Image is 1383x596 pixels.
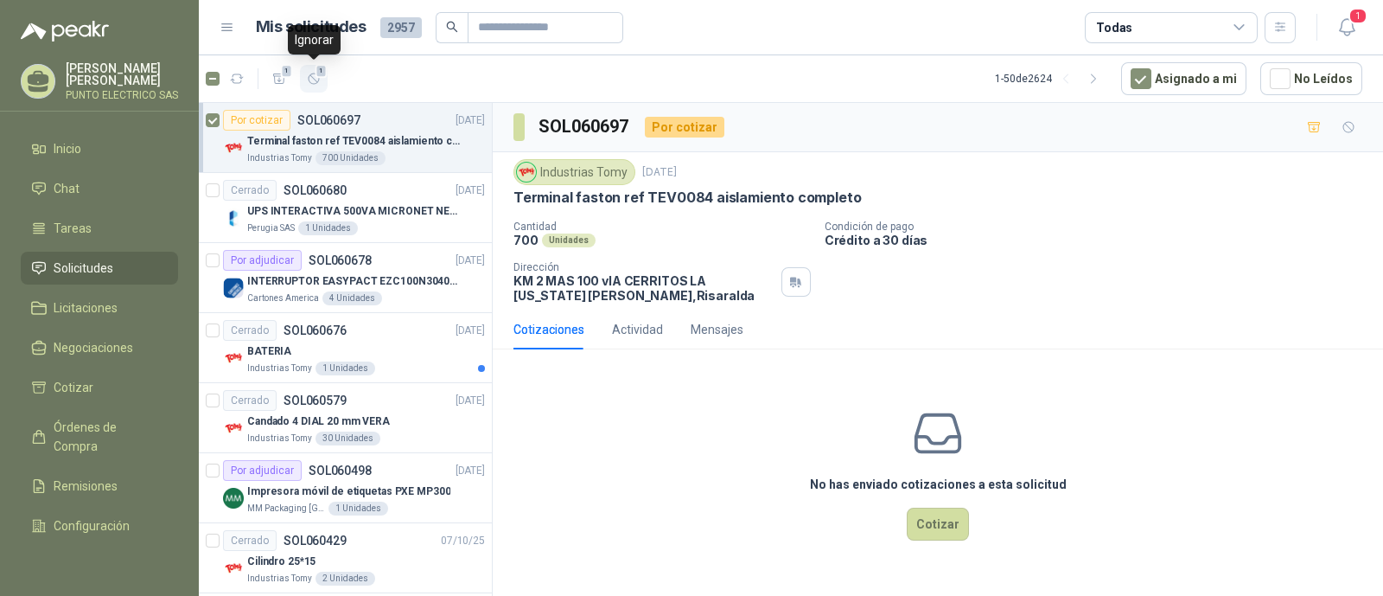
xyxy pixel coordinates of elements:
div: Actividad [612,320,663,339]
button: Asignado a mi [1121,62,1246,95]
span: Órdenes de Compra [54,418,162,456]
button: 1 [300,65,328,93]
a: Chat [21,172,178,205]
div: Cerrado [223,180,277,201]
a: Configuración [21,509,178,542]
span: Solicitudes [54,259,113,278]
span: Cotizar [54,378,93,397]
div: Por cotizar [645,117,724,138]
span: Configuración [54,516,130,535]
p: Impresora móvil de etiquetas PXE MP300 [247,484,450,500]
div: Mensajes [691,320,743,339]
span: 1 [1348,8,1367,24]
p: [DATE] [456,112,485,129]
div: 4 Unidades [322,292,382,305]
a: Por adjudicarSOL060498[DATE] Company LogoImpresora móvil de etiquetas PXE MP300MM Packaging [GEOG... [199,453,492,523]
p: KM 2 MAS 100 vIA CERRITOS LA [US_STATE] [PERSON_NAME] , Risaralda [513,273,774,303]
div: Por cotizar [223,110,290,131]
img: Company Logo [223,138,244,158]
div: Todas [1096,18,1132,37]
p: Industrias Tomy [247,572,312,586]
img: Company Logo [223,208,244,228]
div: Industrias Tomy [513,159,635,185]
div: Por adjudicar [223,460,302,481]
div: Por adjudicar [223,250,302,271]
span: Remisiones [54,477,118,496]
div: Cerrado [223,390,277,411]
a: Manuales y ayuda [21,549,178,582]
p: [DATE] [456,323,485,339]
p: SOL060429 [284,535,347,547]
a: CerradoSOL06042907/10/25 Company LogoCilindro 25*15Industrias Tomy2 Unidades [199,523,492,593]
a: Inicio [21,132,178,165]
p: Cartones America [247,292,319,305]
p: INTERRUPTOR EASYPACT EZC100N3040C 40AMP 25K SCHNEIDER [247,273,462,290]
div: 1 - 50 de 2624 [995,65,1107,93]
p: SOL060680 [284,184,347,196]
a: Remisiones [21,470,178,503]
span: search [446,21,458,33]
img: Logo peakr [21,21,109,42]
button: Cotizar [907,508,969,541]
div: Cerrado [223,320,277,341]
p: Industrias Tomy [247,432,312,445]
img: Company Logo [223,558,244,579]
p: Cilindro 25*15 [247,554,315,570]
span: Inicio [54,139,81,158]
img: Company Logo [223,278,244,298]
p: PUNTO ELECTRICO SAS [66,90,178,100]
span: 2957 [380,17,422,38]
a: Licitaciones [21,292,178,324]
a: Por cotizarSOL060697[DATE] Company LogoTerminal faston ref TEV0084 aislamiento completoIndustrias... [199,103,492,173]
img: Company Logo [517,163,536,182]
p: Industrias Tomy [247,151,312,165]
span: 1 [281,64,293,78]
p: SOL060498 [309,465,372,477]
a: Tareas [21,212,178,245]
p: Perugia SAS [247,221,295,235]
button: 1 [265,65,293,93]
p: [DATE] [456,463,485,479]
a: CerradoSOL060680[DATE] Company LogoUPS INTERACTIVA 500VA MICRONET NEGRA MARCA: POWEST NICOMARPeru... [199,173,492,243]
p: Dirección [513,261,774,273]
div: Ignorar [288,25,341,54]
img: Company Logo [223,418,244,439]
p: SOL060579 [284,394,347,407]
span: Licitaciones [54,298,118,317]
button: No Leídos [1260,62,1362,95]
div: Cerrado [223,530,277,551]
p: BATERIA [247,343,291,360]
div: Cotizaciones [513,320,584,339]
button: 1 [1331,12,1362,43]
p: Terminal faston ref TEV0084 aislamiento completo [513,189,861,207]
span: Negociaciones [54,338,133,357]
span: Tareas [54,219,92,238]
p: MM Packaging [GEOGRAPHIC_DATA] [247,502,325,516]
p: Terminal faston ref TEV0084 aislamiento completo [247,133,462,150]
a: Cotizar [21,371,178,404]
p: [DATE] [456,393,485,409]
a: Órdenes de Compra [21,411,178,463]
div: 1 Unidades [328,502,388,516]
div: 1 Unidades [298,221,358,235]
p: SOL060676 [284,324,347,336]
p: Candado 4 DIAL 20 mm VERA [247,413,390,430]
h3: No has enviado cotizaciones a esta solicitud [810,475,1067,494]
p: Cantidad [513,221,811,233]
div: Unidades [542,234,596,247]
img: Company Logo [223,348,244,368]
p: UPS INTERACTIVA 500VA MICRONET NEGRA MARCA: POWEST NICOMAR [247,203,462,220]
a: Por adjudicarSOL060678[DATE] Company LogoINTERRUPTOR EASYPACT EZC100N3040C 40AMP 25K SCHNEIDERCar... [199,243,492,313]
h3: SOL060697 [539,113,631,140]
p: 700 [513,233,539,247]
p: SOL060697 [297,114,360,126]
p: Condición de pago [825,221,1376,233]
img: Company Logo [223,488,244,509]
a: CerradoSOL060676[DATE] Company LogoBATERIAIndustrias Tomy1 Unidades [199,313,492,383]
a: Negociaciones [21,331,178,364]
span: Chat [54,179,80,198]
p: [PERSON_NAME] [PERSON_NAME] [66,62,178,87]
p: 07/10/25 [441,533,485,549]
div: 700 Unidades [315,151,386,165]
div: 2 Unidades [315,572,375,586]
